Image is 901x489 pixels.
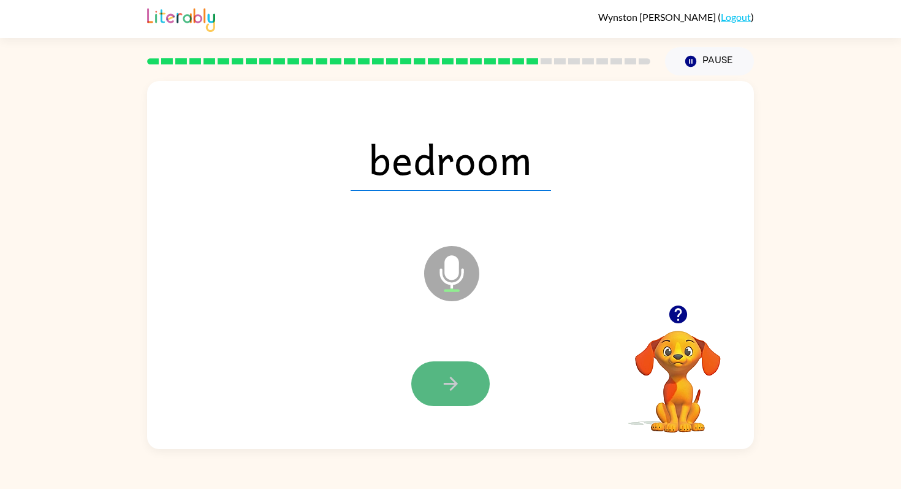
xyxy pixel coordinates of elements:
[598,11,718,23] span: Wynston [PERSON_NAME]
[617,312,739,434] video: Your browser must support playing .mp4 files to use Literably. Please try using another browser.
[147,5,215,32] img: Literably
[665,47,754,75] button: Pause
[351,127,551,191] span: bedroom
[721,11,751,23] a: Logout
[598,11,754,23] div: ( )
